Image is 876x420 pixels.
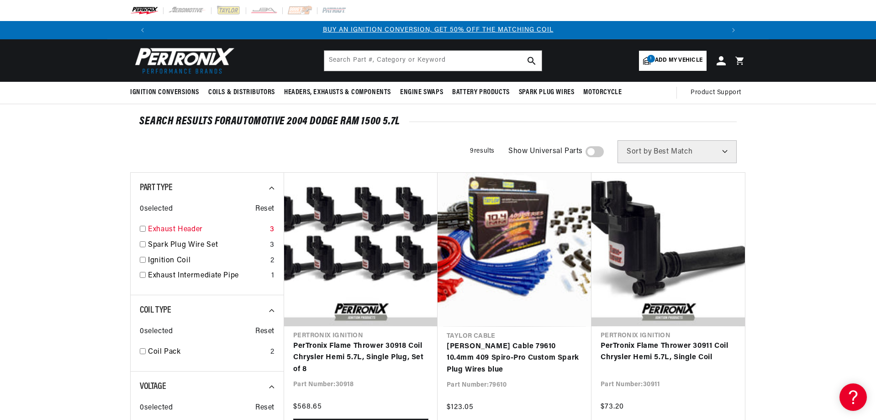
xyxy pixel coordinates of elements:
[139,117,737,126] div: SEARCH RESULTS FOR Automotive 2004 Dodge Ram 1500 5.7L
[271,270,274,282] div: 1
[324,51,542,71] input: Search Part #, Category or Keyword
[140,402,173,414] span: 0 selected
[691,82,746,104] summary: Product Support
[270,346,274,358] div: 2
[617,140,737,163] select: Sort by
[280,82,396,103] summary: Headers, Exhausts & Components
[148,239,266,251] a: Spark Plug Wire Set
[270,255,274,267] div: 2
[601,340,736,364] a: PerTronix Flame Thrower 30911 Coil Chrysler Hemi 5.7L, Single Coil
[204,82,280,103] summary: Coils & Distributors
[148,346,267,358] a: Coil Pack
[270,224,274,236] div: 3
[140,306,171,315] span: Coil Type
[691,88,741,98] span: Product Support
[522,51,542,71] button: search button
[724,21,743,39] button: Translation missing: en.sections.announcements.next_announcement
[255,203,274,215] span: Reset
[448,82,514,103] summary: Battery Products
[270,239,274,251] div: 3
[140,326,173,338] span: 0 selected
[579,82,626,103] summary: Motorcycle
[255,402,274,414] span: Reset
[470,148,495,154] span: 9 results
[255,326,274,338] span: Reset
[508,146,583,158] span: Show Universal Parts
[133,21,152,39] button: Translation missing: en.sections.announcements.previous_announcement
[655,56,702,65] span: Add my vehicle
[583,88,622,97] span: Motorcycle
[452,88,510,97] span: Battery Products
[107,21,769,39] slideshow-component: Translation missing: en.sections.announcements.announcement_bar
[130,88,199,97] span: Ignition Conversions
[284,88,391,97] span: Headers, Exhausts & Components
[293,340,428,376] a: PerTronix Flame Thrower 30918 Coil Chrysler Hemi 5.7L, Single Plug, Set of 8
[639,51,707,71] a: 1Add my vehicle
[647,55,655,63] span: 1
[152,25,724,35] div: 1 of 3
[396,82,448,103] summary: Engine Swaps
[519,88,575,97] span: Spark Plug Wires
[627,148,652,155] span: Sort by
[140,203,173,215] span: 0 selected
[514,82,579,103] summary: Spark Plug Wires
[148,224,266,236] a: Exhaust Header
[148,270,268,282] a: Exhaust Intermediate Pipe
[152,25,724,35] div: Announcement
[140,382,166,391] span: Voltage
[447,341,582,376] a: [PERSON_NAME] Cable 79610 10.4mm 409 Spiro-Pro Custom Spark Plug Wires blue
[323,27,554,33] a: BUY AN IGNITION CONVERSION, GET 50% OFF THE MATCHING COIL
[130,82,204,103] summary: Ignition Conversions
[148,255,267,267] a: Ignition Coil
[208,88,275,97] span: Coils & Distributors
[130,45,235,76] img: Pertronix
[140,183,172,192] span: Part Type
[400,88,443,97] span: Engine Swaps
